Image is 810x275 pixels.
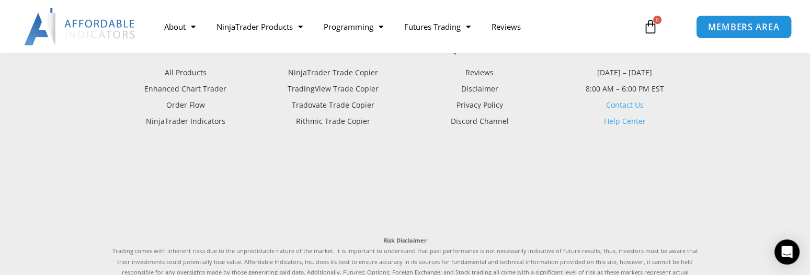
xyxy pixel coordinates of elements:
a: Order Flow [112,98,259,112]
a: Disclaimer [405,82,552,96]
div: Open Intercom Messenger [774,239,800,265]
h4: Operating Hours [552,44,698,55]
a: Help Center [604,116,646,126]
a: TradingView Trade Copier [259,82,405,96]
a: 0 [628,12,674,42]
p: [DATE] – [DATE] [552,66,698,79]
a: Reviews [481,15,531,39]
iframe: Customer reviews powered by Trustpilot [112,152,698,225]
a: Enhanced Chart Trader [112,82,259,96]
a: MEMBERS AREA [695,15,791,38]
h4: Products [112,44,259,55]
span: Enhanced Chart Trader [144,82,226,96]
span: Rithmic Trade Copier [293,114,370,128]
p: 8:00 AM – 6:00 PM EST [552,82,698,96]
span: NinjaTrader Indicators [146,114,225,128]
span: TradingView Trade Copier [285,82,379,96]
span: Tradovate Trade Copier [289,98,374,112]
a: Discord Channel [405,114,552,128]
a: Reviews [405,66,552,79]
a: Rithmic Trade Copier [259,114,405,128]
h4: Trade Copier [259,44,405,55]
nav: Menu [154,15,632,39]
span: Discord Channel [448,114,509,128]
a: NinjaTrader Trade Copier [259,66,405,79]
span: Reviews [463,66,494,79]
a: NinjaTrader Products [206,15,313,39]
span: Order Flow [166,98,205,112]
img: LogoAI | Affordable Indicators – NinjaTrader [24,8,136,45]
span: 0 [653,16,661,24]
h4: Quick Links [405,44,552,55]
a: Futures Trading [394,15,481,39]
strong: Risk Disclaimer [383,236,427,244]
a: All Products [112,66,259,79]
a: About [154,15,206,39]
a: Contact Us [606,100,644,110]
a: Tradovate Trade Copier [259,98,405,112]
a: NinjaTrader Indicators [112,114,259,128]
span: Privacy Policy [454,98,503,112]
span: All Products [165,66,207,79]
span: MEMBERS AREA [708,22,779,31]
span: Disclaimer [459,82,498,96]
a: Programming [313,15,394,39]
span: NinjaTrader Trade Copier [286,66,378,79]
a: Privacy Policy [405,98,552,112]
